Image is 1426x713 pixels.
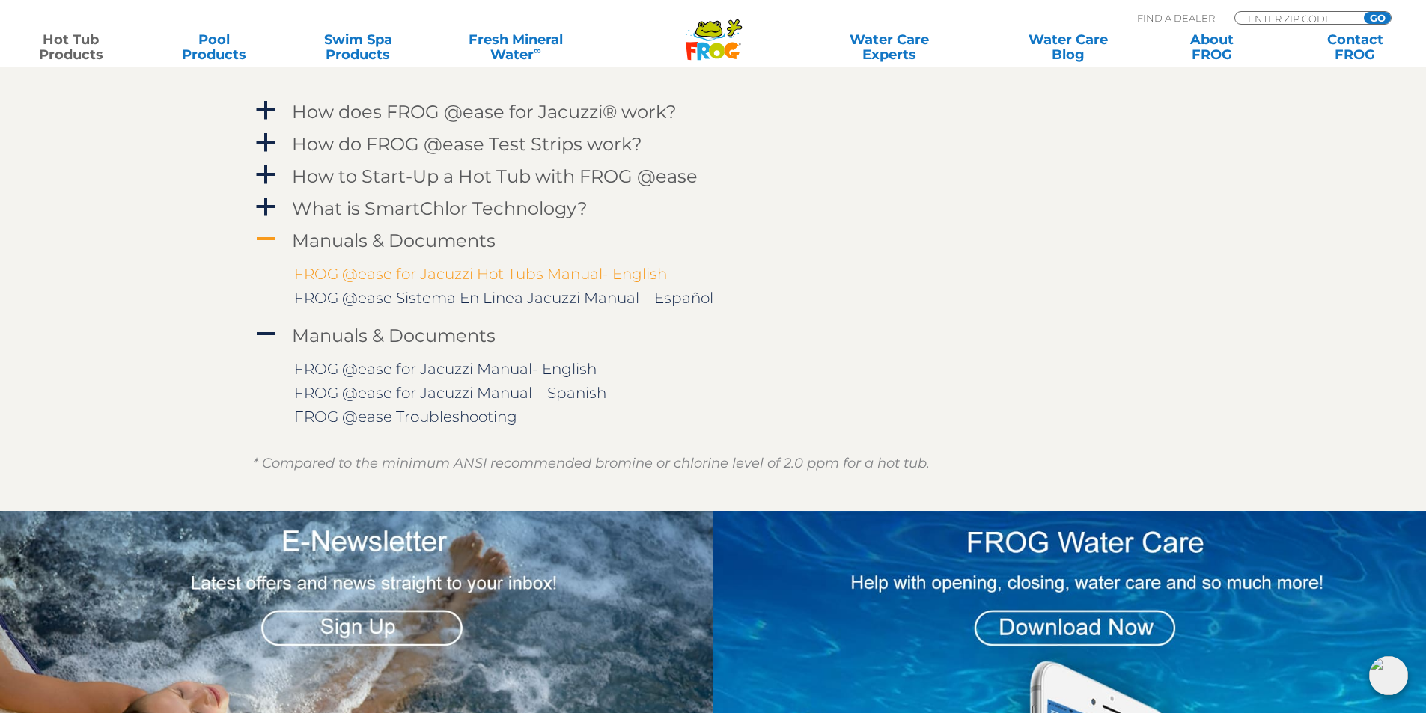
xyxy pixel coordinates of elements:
a: A Manuals & Documents [253,227,1174,254]
a: Water CareBlog [1012,32,1124,62]
span: a [255,100,277,122]
em: * Compared to the minimum ANSI recommended bromine or chlorine level of 2.0 ppm for a hot tub. [253,455,930,471]
a: a How does FROG @ease for Jacuzzi® work? [253,98,1174,126]
span: A [255,323,277,346]
h4: How does FROG @ease for Jacuzzi® work? [292,102,677,122]
h4: Manuals & Documents [292,325,496,346]
input: GO [1364,12,1391,24]
span: a [255,196,277,218]
h4: How to Start-Up a Hot Tub with FROG @ease [292,166,698,186]
a: Water CareExperts [799,32,980,62]
h4: Manuals & Documents [292,230,496,251]
a: Hot TubProducts [15,32,127,62]
a: A Manuals & Documents [253,322,1174,349]
h4: How do FROG @ease Test Strips work? [292,134,642,154]
a: FROG @ease for Jacuzzi Manual- English [294,360,597,378]
a: a How to Start-Up a Hot Tub with FROG @ease [253,162,1174,190]
a: PoolProducts [159,32,270,62]
a: a What is SmartChlor Technology? [253,195,1174,222]
a: Fresh MineralWater∞ [445,32,585,62]
sup: ∞ [534,44,541,56]
a: ContactFROG [1299,32,1411,62]
span: A [255,228,277,251]
a: AboutFROG [1156,32,1267,62]
a: FROG @ease for Jacuzzi Hot Tubs Manual- English [294,265,667,283]
img: openIcon [1369,656,1408,695]
a: FROG @ease for Jacuzzi Manual – Spanish [294,384,606,402]
a: FROG @ease Sistema En Linea Jacuzzi Manual – Español [294,289,713,307]
h4: What is SmartChlor Technology? [292,198,588,218]
span: a [255,132,277,154]
a: FROG @ease Troubleshooting [294,408,517,426]
input: Zip Code Form [1246,12,1347,25]
a: a How do FROG @ease Test Strips work? [253,130,1174,158]
span: a [255,164,277,186]
p: Find A Dealer [1137,11,1215,25]
a: Swim SpaProducts [302,32,414,62]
